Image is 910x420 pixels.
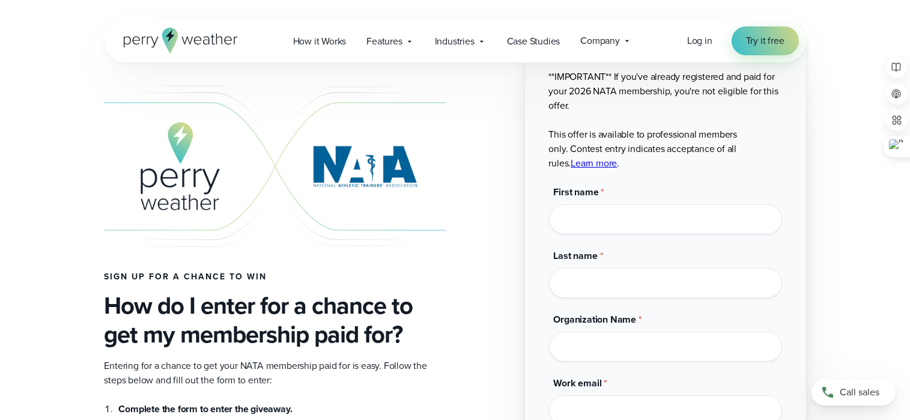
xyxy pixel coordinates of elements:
[435,34,475,49] span: Industries
[283,29,357,53] a: How it Works
[293,34,347,49] span: How it Works
[840,385,879,400] span: Call sales
[554,312,637,326] span: Organization Name
[549,70,782,171] p: **IMPORTANT** If you've already registered and paid for your 2026 NATA membership, you're not eli...
[554,376,602,390] span: Work email
[687,34,712,47] span: Log in
[732,26,799,55] a: Try it free
[105,272,446,282] h4: Sign up for a chance to win
[554,249,598,263] span: Last name
[687,34,712,48] a: Log in
[497,29,571,53] a: Case Studies
[571,156,617,170] a: Learn more
[366,34,402,49] span: Features
[580,34,620,48] span: Company
[105,291,446,349] h3: How do I enter for a chance to get my membership paid for?
[554,185,599,199] span: First name
[811,379,896,406] a: Call sales
[746,34,784,48] span: Try it free
[119,402,293,416] strong: Complete the form to enter the giveaway.
[105,359,446,388] p: Entering for a chance to get your NATA membership paid for is easy. Follow the steps below and fi...
[507,34,560,49] span: Case Studies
